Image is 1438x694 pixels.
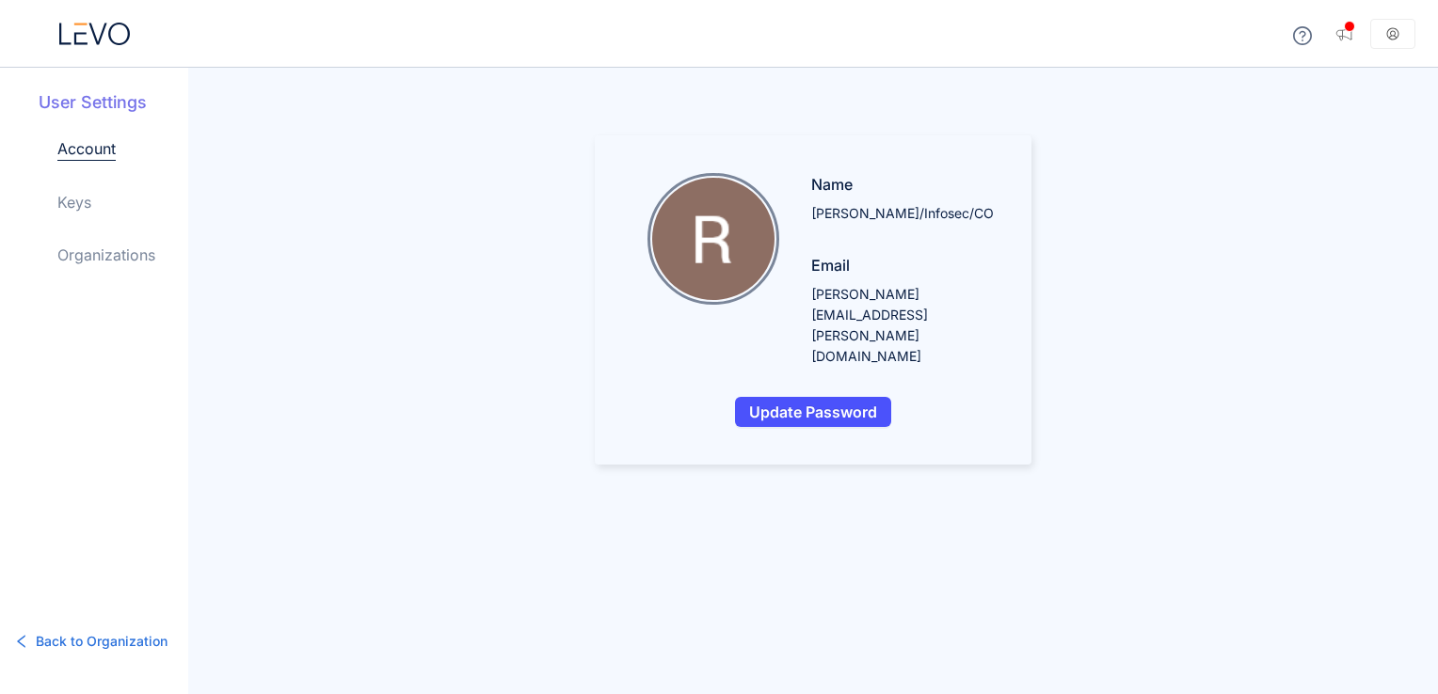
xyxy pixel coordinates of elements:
[57,191,91,213] a: Keys
[652,178,775,300] img: Rituraj Vishwakarma/Infosec/CO profile
[811,284,994,367] p: [PERSON_NAME][EMAIL_ADDRESS][PERSON_NAME][DOMAIN_NAME]
[57,244,155,266] a: Organizations
[811,173,994,196] p: Name
[811,203,994,224] p: [PERSON_NAME]/Infosec/CO
[39,90,188,115] h5: User Settings
[811,254,994,276] p: Email
[749,403,877,420] span: Update Password
[36,631,168,652] span: Back to Organization
[735,397,891,427] button: Update Password
[57,137,116,161] a: Account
